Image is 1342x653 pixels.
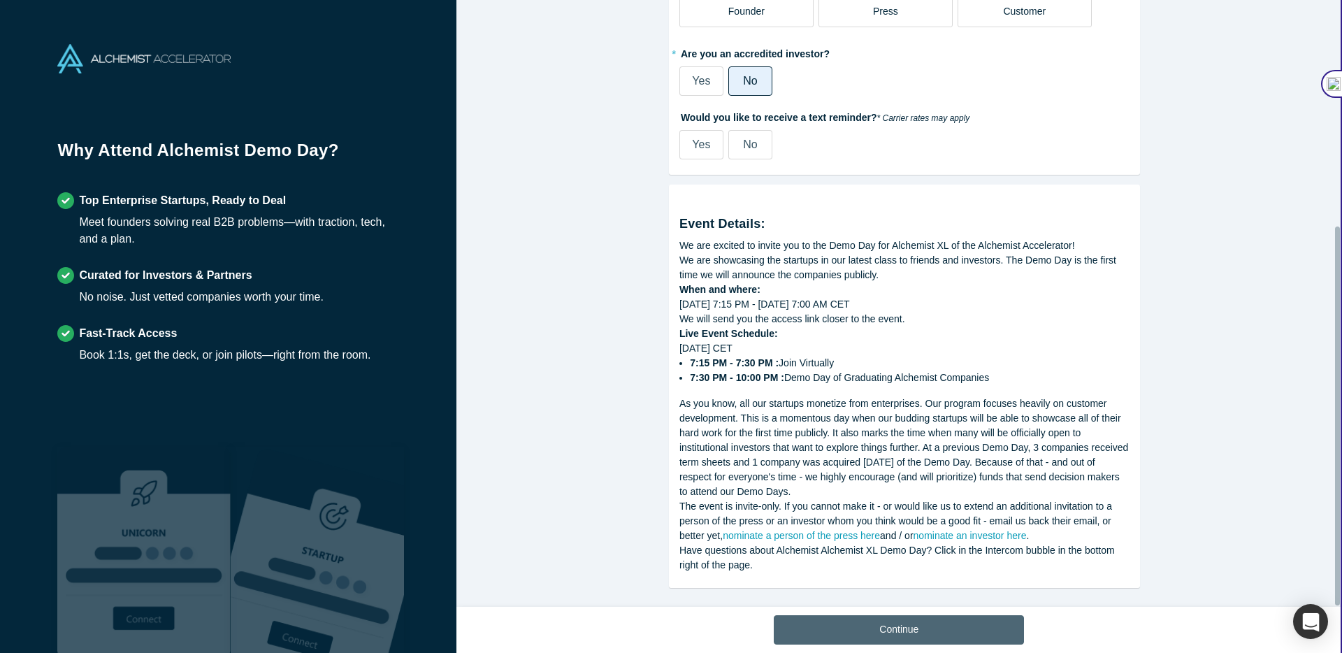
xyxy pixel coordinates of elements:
a: nominate a person of the press here [723,530,880,541]
img: Robust Technologies [57,447,231,653]
a: nominate an investor here [914,530,1027,541]
strong: When and where: [679,284,760,295]
div: [DATE] CET [679,341,1130,385]
div: [DATE] 7:15 PM - [DATE] 7:00 AM CET [679,297,1130,312]
div: We are excited to invite you to the Demo Day for Alchemist XL of the Alchemist Accelerator! [679,238,1130,253]
img: Prism AI [231,447,404,653]
button: Continue [774,615,1024,645]
strong: Event Details: [679,217,765,231]
em: * Carrier rates may apply [877,113,970,123]
div: Book 1:1s, get the deck, or join pilots—right from the room. [79,347,370,364]
strong: 7:15 PM - 7:30 PM : [690,357,779,368]
div: Have questions about Alchemist Alchemist XL Demo Day? Click in the Intercom bubble in the bottom ... [679,543,1130,573]
div: We are showcasing the startups in our latest class to friends and investors. The Demo Day is the ... [679,253,1130,282]
li: Join Virtually [690,356,1130,371]
h1: Why Attend Alchemist Demo Day? [57,138,398,173]
p: Founder [728,4,765,19]
li: Demo Day of Graduating Alchemist Companies [690,371,1130,385]
strong: Top Enterprise Startups, Ready to Deal [79,194,286,206]
strong: 7:30 PM - 10:00 PM : [690,372,784,383]
div: The event is invite-only. If you cannot make it - or would like us to extend an additional invita... [679,499,1130,543]
label: Are you an accredited investor? [679,42,1130,62]
strong: Curated for Investors & Partners [79,269,252,281]
p: Press [873,4,898,19]
span: No [743,138,757,150]
strong: Fast-Track Access [79,327,177,339]
strong: Live Event Schedule: [679,328,778,339]
div: We will send you the access link closer to the event. [679,312,1130,326]
label: Would you like to receive a text reminder? [679,106,1130,125]
span: No [743,75,757,87]
span: Yes [692,75,710,87]
p: Customer [1003,4,1046,19]
div: No noise. Just vetted companies worth your time. [79,289,324,306]
span: Yes [692,138,710,150]
div: Meet founders solving real B2B problems—with traction, tech, and a plan. [79,214,398,247]
div: As you know, all our startups monetize from enterprises. Our program focuses heavily on customer ... [679,396,1130,499]
img: Alchemist Accelerator Logo [57,44,231,73]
